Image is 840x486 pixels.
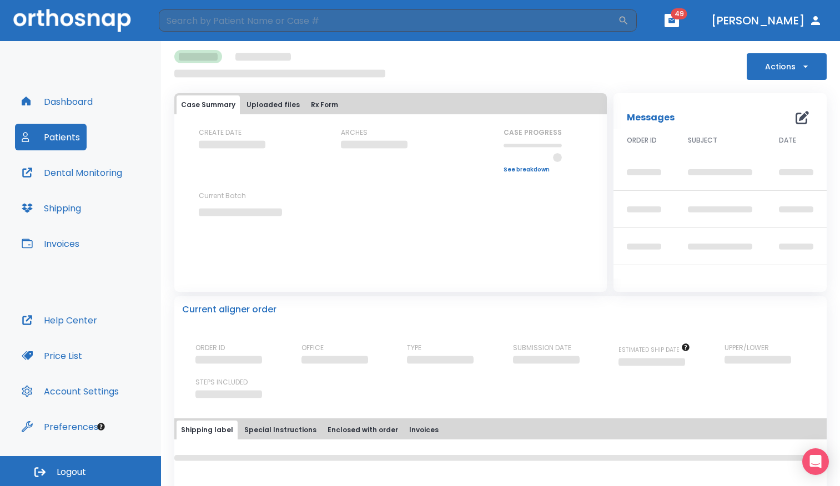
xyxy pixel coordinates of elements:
[405,421,443,439] button: Invoices
[323,421,403,439] button: Enclosed with order
[96,422,106,432] div: Tooltip anchor
[177,421,824,439] div: tabs
[177,421,238,439] button: Shipping label
[779,135,796,145] span: DATE
[407,343,421,353] p: TYPE
[707,11,827,31] button: [PERSON_NAME]
[15,342,89,369] button: Price List
[182,303,276,316] p: Current aligner order
[15,307,104,333] button: Help Center
[513,343,571,353] p: SUBMISSION DATE
[341,128,368,138] p: ARCHES
[802,448,829,475] div: Open Intercom Messenger
[57,466,86,478] span: Logout
[242,95,304,114] button: Uploaded files
[306,95,343,114] button: Rx Form
[159,9,618,32] input: Search by Patient Name or Case #
[195,377,248,387] p: STEPS INCLUDED
[199,191,299,201] p: Current Batch
[504,128,562,138] p: CASE PROGRESS
[240,421,321,439] button: Special Instructions
[15,378,125,404] button: Account Settings
[15,159,129,186] button: Dental Monitoring
[199,128,242,138] p: CREATE DATE
[747,53,827,80] button: Actions
[725,343,769,353] p: UPPER/LOWER
[627,111,675,124] p: Messages
[671,8,687,19] span: 49
[15,88,99,115] button: Dashboard
[618,346,690,354] span: The date will be available after approving treatment plan
[301,343,324,353] p: OFFICE
[177,95,605,114] div: tabs
[15,124,87,150] button: Patients
[627,135,657,145] span: ORDER ID
[177,95,240,114] button: Case Summary
[15,230,86,257] button: Invoices
[15,413,105,440] button: Preferences
[504,166,562,173] a: See breakdown
[688,135,717,145] span: SUBJECT
[13,9,131,32] img: Orthosnap
[195,343,225,353] p: ORDER ID
[15,195,88,221] button: Shipping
